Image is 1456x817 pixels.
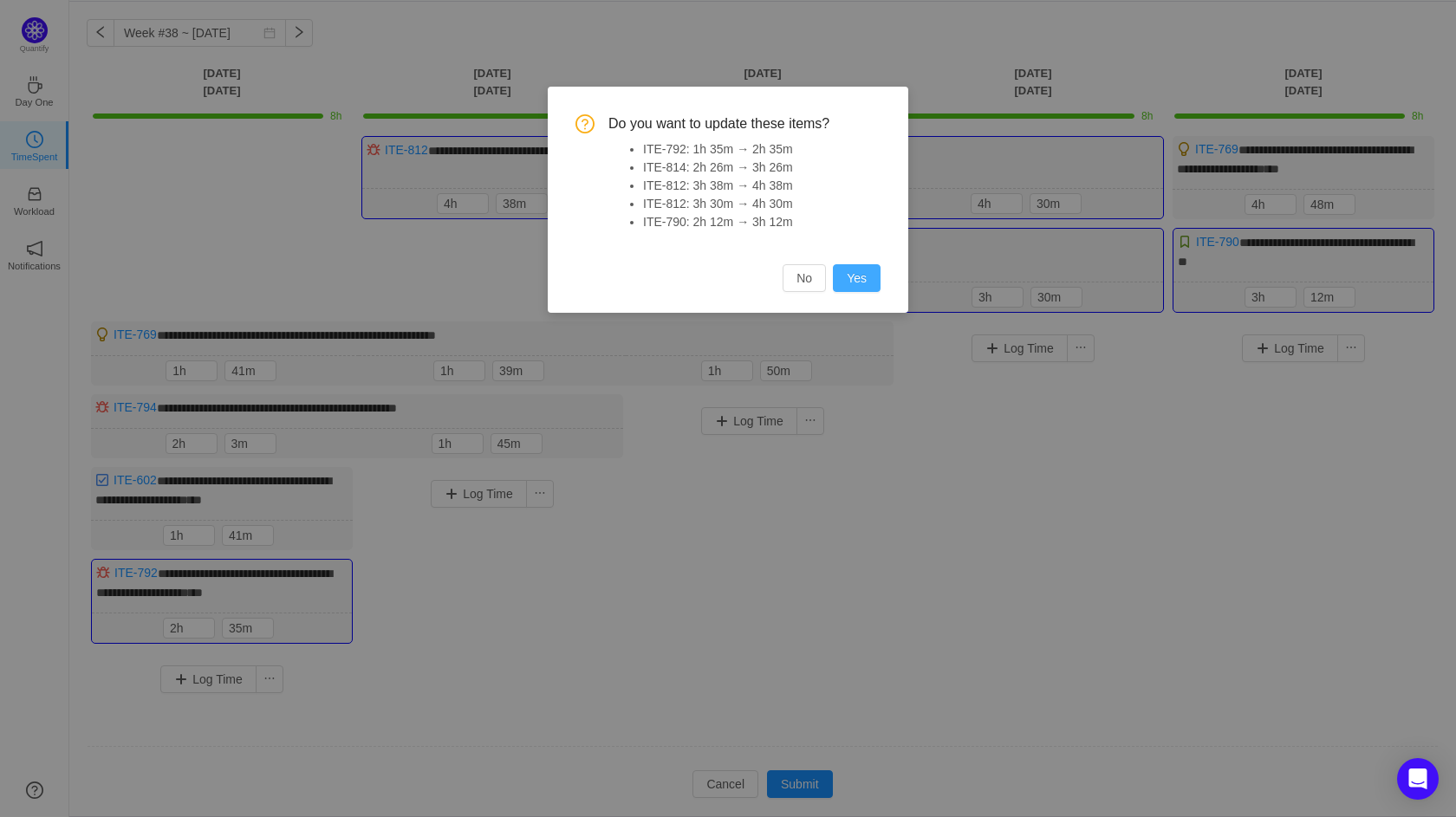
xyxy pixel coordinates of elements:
li: ITE-792: 1h 35m → 2h 35m [643,140,881,159]
li: ITE-790: 2h 12m → 3h 12m [643,213,881,231]
i: icon: question-circle [575,114,595,133]
li: ITE-814: 2h 26m → 3h 26m [643,159,881,177]
button: Yes [833,264,881,292]
div: Open Intercom Messenger [1397,758,1439,800]
button: No [783,264,826,292]
li: ITE-812: 3h 30m → 4h 30m [643,195,881,213]
span: Do you want to update these items? [608,114,881,133]
li: ITE-812: 3h 38m → 4h 38m [643,177,881,195]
